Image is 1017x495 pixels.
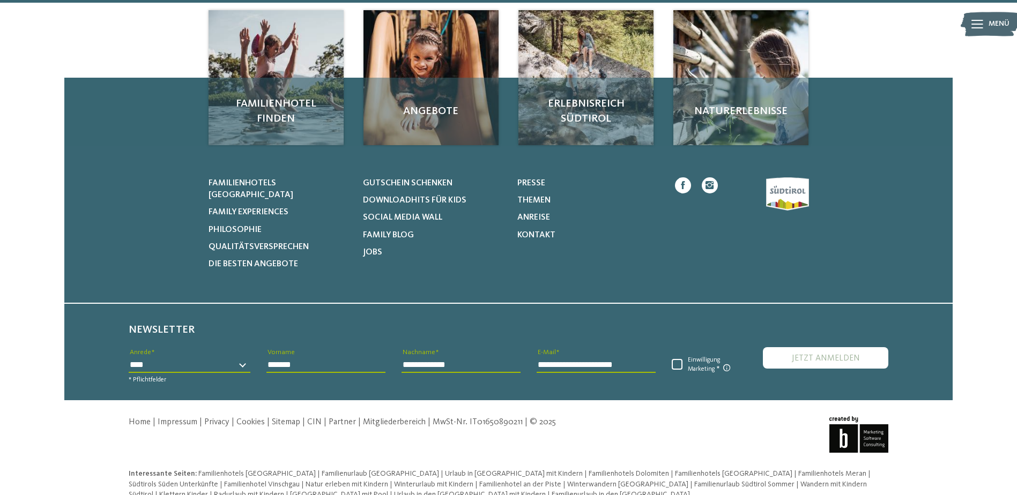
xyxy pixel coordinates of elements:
[363,196,466,205] span: Downloadhits für Kids
[209,258,350,270] a: Die besten Angebote
[517,194,658,206] a: Themen
[198,470,317,477] a: Familienhotels [GEOGRAPHIC_DATA]
[584,470,587,477] span: |
[209,206,350,218] a: Family Experiences
[302,418,305,426] span: |
[518,10,654,145] img: Familienhotels gesucht? Hier findet ihr die besten!
[428,418,430,426] span: |
[798,470,868,477] a: Familienhotels Meran
[530,418,556,426] span: © 2025
[441,470,443,477] span: |
[129,418,151,426] a: Home
[690,481,693,488] span: |
[792,354,860,363] span: Jetzt anmelden
[517,179,545,187] span: Presse
[363,213,442,222] span: Social Media Wall
[694,481,795,488] span: Familienurlaub Südtirol Sommer
[589,470,671,477] a: Familienhotels Dolomiten
[363,229,504,241] a: Family Blog
[363,231,414,239] span: Family Blog
[794,470,797,477] span: |
[475,481,478,488] span: |
[682,356,739,373] span: Einwilligung Marketing
[209,241,350,253] a: Qualitätsversprechen
[517,231,555,239] span: Kontakt
[267,418,270,426] span: |
[394,481,475,488] a: Winterurlaub mit Kindern
[224,481,301,488] a: Familienhotel Vinschgau
[322,470,439,477] span: Familienurlaub [GEOGRAPHIC_DATA]
[306,481,388,488] span: Natur erleben mit Kindern
[529,96,643,126] span: Erlebnisreich Südtirol
[517,196,551,205] span: Themen
[209,224,350,236] a: Philosophie
[199,418,202,426] span: |
[517,177,658,189] a: Presse
[363,246,504,258] a: Jobs
[694,481,796,488] a: Familienurlaub Südtirol Sommer
[306,481,390,488] a: Natur erleben mit Kindern
[567,481,690,488] a: Winterwandern [GEOGRAPHIC_DATA]
[224,481,300,488] span: Familienhotel Vinschgau
[209,226,262,234] span: Philosophie
[209,10,344,145] img: Familienhotels gesucht? Hier findet ihr die besten!
[363,10,499,145] a: Familienhotels gesucht? Hier findet ihr die besten! Angebote
[684,104,798,119] span: Naturerlebnisse
[517,212,658,223] a: Anreise
[374,104,488,119] span: Angebote
[129,377,166,383] span: * Pflichtfelder
[358,418,361,426] span: |
[209,208,288,216] span: Family Experiences
[479,481,561,488] span: Familienhotel an der Piste
[445,470,583,477] span: Urlaub in [GEOGRAPHIC_DATA] mit Kindern
[363,248,382,257] span: Jobs
[129,481,218,488] span: Südtirols Süden Unterkünfte
[129,481,220,488] a: Südtirols Süden Unterkünfte
[518,10,654,145] a: Familienhotels gesucht? Hier findet ihr die besten! Erlebnisreich Südtirol
[219,96,333,126] span: Familienhotel finden
[363,418,426,426] a: Mitgliederbereich
[567,481,688,488] span: Winterwandern [GEOGRAPHIC_DATA]
[209,260,298,268] span: Die besten Angebote
[363,10,499,145] img: Familienhotels gesucht? Hier findet ihr die besten!
[673,10,808,145] img: Familienhotels gesucht? Hier findet ihr die besten!
[673,10,808,145] a: Familienhotels gesucht? Hier findet ihr die besten! Naturerlebnisse
[390,481,392,488] span: |
[198,470,316,477] span: Familienhotels [GEOGRAPHIC_DATA]
[394,481,473,488] span: Winterurlaub mit Kindern
[563,481,566,488] span: |
[589,470,669,477] span: Familienhotels Dolomiten
[445,470,584,477] a: Urlaub in [GEOGRAPHIC_DATA] mit Kindern
[307,418,322,426] a: CIN
[763,347,888,369] button: Jetzt anmelden
[868,470,871,477] span: |
[129,325,195,335] span: Newsletter
[517,229,658,241] a: Kontakt
[158,418,197,426] a: Impressum
[129,470,197,477] span: Interessante Seiten:
[796,481,799,488] span: |
[525,418,528,426] span: |
[209,177,350,201] a: Familienhotels [GEOGRAPHIC_DATA]
[363,179,452,187] span: Gutschein schenken
[232,418,234,426] span: |
[301,481,304,488] span: |
[322,470,441,477] a: Familienurlaub [GEOGRAPHIC_DATA]
[517,213,550,222] span: Anreise
[798,470,866,477] span: Familienhotels Meran
[363,177,504,189] a: Gutschein schenken
[209,243,309,251] span: Qualitätsversprechen
[675,470,794,477] a: Familienhotels [GEOGRAPHIC_DATA]
[363,212,504,223] a: Social Media Wall
[209,179,293,199] span: Familienhotels [GEOGRAPHIC_DATA]
[204,418,229,426] a: Privacy
[479,481,563,488] a: Familienhotel an der Piste
[209,10,344,145] a: Familienhotels gesucht? Hier findet ihr die besten! Familienhotel finden
[220,481,222,488] span: |
[433,418,523,426] span: MwSt-Nr. IT01650890211
[236,418,265,426] a: Cookies
[317,470,320,477] span: |
[363,194,504,206] a: Downloadhits für Kids
[324,418,326,426] span: |
[329,418,356,426] a: Partner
